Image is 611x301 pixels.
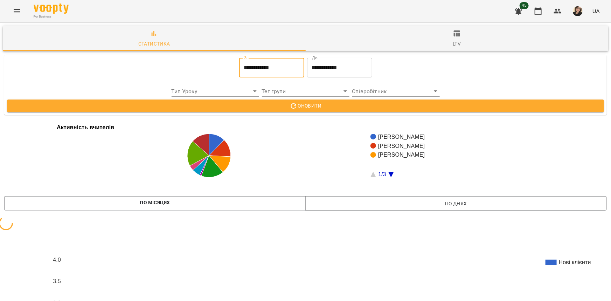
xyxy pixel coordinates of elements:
text: Нові клієнти [559,260,591,266]
button: По місяцях [4,196,306,211]
svg: A chart. [4,121,602,191]
text: 4.0 [53,257,61,263]
button: По днях [305,196,607,211]
span: По днях [311,199,601,208]
span: Оновити [13,102,598,110]
div: ltv [453,40,461,48]
button: Menu [8,3,25,20]
span: 45 [520,2,529,9]
button: UA [590,5,603,18]
text: [PERSON_NAME] [378,143,425,149]
label: По місяцях [140,198,170,207]
div: Статистика [138,40,170,48]
button: Оновити [7,100,604,112]
text: [PERSON_NAME] [378,152,425,158]
text: Активність вчителів [57,124,114,130]
text: 1/3 [378,172,386,178]
span: UA [592,7,600,15]
text: [PERSON_NAME] [378,134,425,140]
img: Voopty Logo [34,4,69,14]
img: ed0e6f10d8a86889573799ae510e1885.jpg [573,6,583,16]
span: For Business [34,14,69,19]
text: 3.5 [53,279,61,285]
